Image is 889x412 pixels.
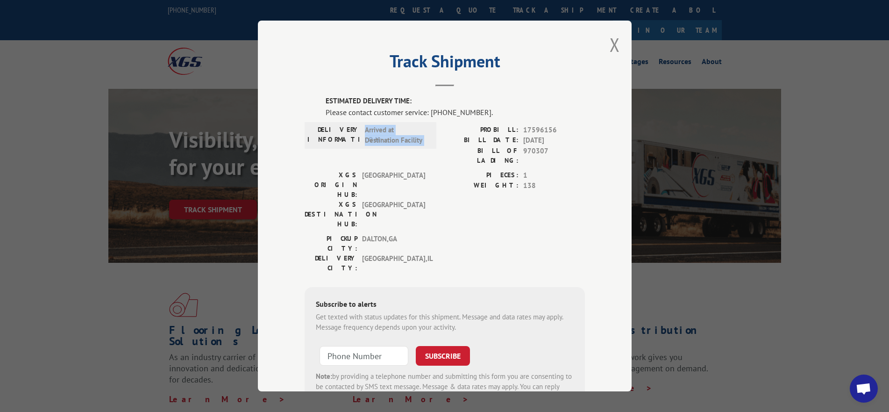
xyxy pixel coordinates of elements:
div: Please contact customer service: [PHONE_NUMBER]. [326,107,585,118]
label: DELIVERY CITY: [305,253,357,273]
label: XGS ORIGIN HUB: [305,170,357,200]
span: 138 [523,181,585,191]
input: Phone Number [320,346,408,366]
h2: Track Shipment [305,55,585,72]
span: [GEOGRAPHIC_DATA] , IL [362,253,425,273]
div: Get texted with status updates for this shipment. Message and data rates may apply. Message frequ... [316,312,574,333]
span: 1 [523,170,585,181]
div: by providing a telephone number and submitting this form you are consenting to be contacted by SM... [316,371,574,403]
span: [DATE] [523,135,585,146]
span: 17596156 [523,125,585,136]
strong: Note: [316,372,332,381]
label: WEIGHT: [445,181,519,191]
label: BILL DATE: [445,135,519,146]
label: ESTIMATED DELIVERY TIME: [326,96,585,107]
span: [GEOGRAPHIC_DATA] [362,170,425,200]
button: Close modal [610,32,620,57]
span: DALTON , GA [362,234,425,253]
label: XGS DESTINATION HUB: [305,200,357,229]
span: Arrived at Destination Facility [365,125,428,146]
button: SUBSCRIBE [416,346,470,366]
span: [GEOGRAPHIC_DATA] [362,200,425,229]
label: PROBILL: [445,125,519,136]
label: PIECES: [445,170,519,181]
span: 970307 [523,146,585,166]
label: BILL OF LADING: [445,146,519,166]
label: DELIVERY INFORMATION: [307,125,360,146]
label: PICKUP CITY: [305,234,357,253]
div: Subscribe to alerts [316,298,574,312]
div: Open chat [850,375,878,403]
